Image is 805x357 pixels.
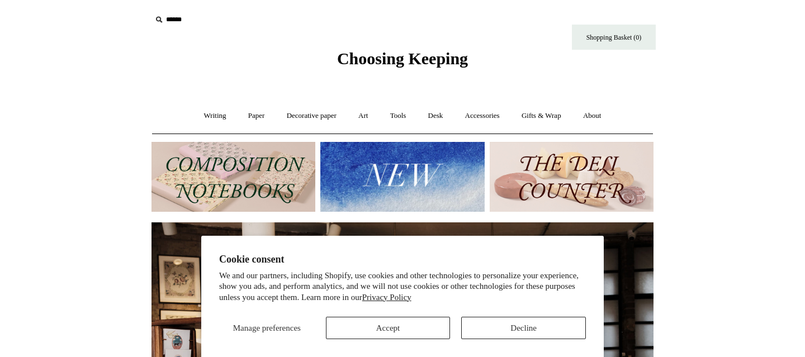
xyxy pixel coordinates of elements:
[455,101,510,131] a: Accessories
[233,323,301,332] span: Manage preferences
[151,142,315,212] img: 202302 Composition ledgers.jpg__PID:69722ee6-fa44-49dd-a067-31375e5d54ec
[418,101,453,131] a: Desk
[219,270,586,303] p: We and our partners, including Shopify, use cookies and other technologies to personalize your ex...
[219,317,315,339] button: Manage preferences
[573,101,612,131] a: About
[490,142,654,212] img: The Deli Counter
[572,25,656,50] a: Shopping Basket (0)
[380,101,416,131] a: Tools
[320,142,484,212] img: New.jpg__PID:f73bdf93-380a-4a35-bcfe-7823039498e1
[219,254,586,265] h2: Cookie consent
[337,58,468,66] a: Choosing Keeping
[326,317,451,339] button: Accept
[238,101,275,131] a: Paper
[461,317,586,339] button: Decline
[362,293,411,302] a: Privacy Policy
[277,101,347,131] a: Decorative paper
[337,49,468,68] span: Choosing Keeping
[348,101,378,131] a: Art
[194,101,236,131] a: Writing
[512,101,571,131] a: Gifts & Wrap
